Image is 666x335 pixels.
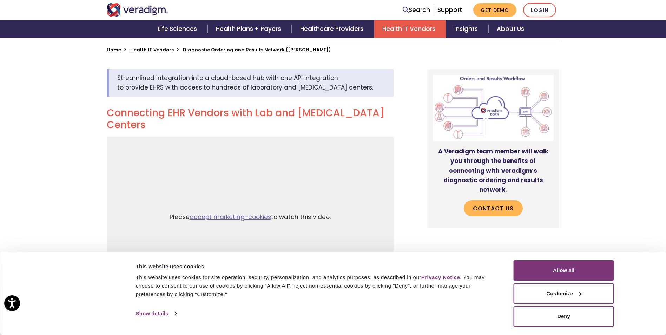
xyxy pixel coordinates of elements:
a: Health Plans + Payers [207,20,291,38]
a: About Us [488,20,533,38]
button: Deny [514,306,614,327]
a: Health IT Vendors [130,46,174,53]
a: Get Demo [473,3,516,17]
a: Contact Us [464,200,523,216]
div: This website uses cookies [136,262,498,271]
button: Customize [514,283,614,304]
a: accept marketing-cookies [190,213,271,221]
a: Search [403,5,430,15]
a: Support [437,6,462,14]
span: Please to watch this video. [170,212,331,222]
img: Diagram of Veradigm DORN program [433,75,554,141]
a: Health IT Vendors [374,20,446,38]
iframe: Drift Chat Widget [531,284,658,327]
button: Allow all [514,260,614,281]
a: Show details [136,308,177,319]
a: Life Sciences [149,20,207,38]
h2: Connecting EHR Vendors with Lab and [MEDICAL_DATA] Centers [107,107,394,131]
img: Veradigm logo [107,3,168,17]
a: Login [523,3,556,17]
a: Insights [446,20,488,38]
strong: A Veradigm team member will walk you through the benefits of connecting with Veradigm’s diagnosti... [438,147,548,194]
span: Streamlined integration into a cloud-based hub with one API integration to provide EHRS with acce... [117,74,373,92]
div: This website uses cookies for site operation, security, personalization, and analytics purposes, ... [136,273,498,298]
a: Privacy Notice [421,274,460,280]
a: Home [107,46,121,53]
a: Healthcare Providers [292,20,374,38]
